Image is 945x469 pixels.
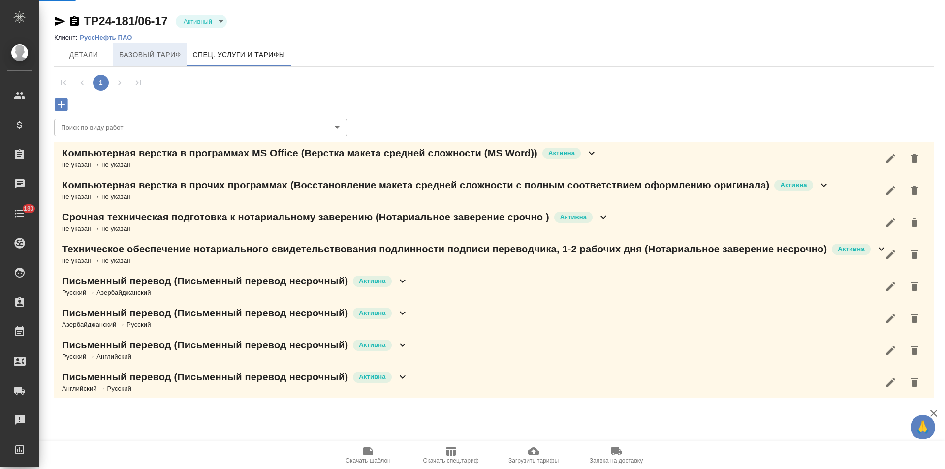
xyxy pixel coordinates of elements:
div: Английский → Русский [62,384,409,394]
div: Письменный перевод (Письменный перевод несрочный)АктивнаАзербайджанский → Русский [54,302,934,334]
div: Русский → Азербайджанский [62,288,409,298]
button: Удалить услугу [903,275,926,298]
button: Редактировать услугу [879,275,903,298]
p: Активна [838,244,864,254]
span: 130 [18,204,40,214]
p: Письменный перевод (Письменный перевод несрочный) [62,306,348,320]
div: Срочная техническая подготовка к нотариальному заверению (Нотариальное заверение срочно )Активнан... [54,206,934,238]
button: Редактировать услугу [879,339,903,362]
button: Редактировать услугу [879,371,903,394]
a: РуссНефть ПАО [80,34,139,41]
p: Активна [359,276,385,286]
p: Клиент: [54,34,80,41]
div: не указан → не указан [62,256,887,266]
p: Активна [548,148,575,158]
button: Удалить услугу [903,147,926,170]
div: Компьютерная верстка в программах MS Office (Верстка макета средней сложности (MS Word))Активнане... [54,142,934,174]
span: Базовый тариф [119,49,181,61]
p: Письменный перевод (Письменный перевод несрочный) [62,370,348,384]
button: Удалить услугу [903,211,926,234]
nav: pagination navigation [54,75,148,91]
div: Письменный перевод (Письменный перевод несрочный)АктивнаРусский → Английский [54,334,934,366]
button: Open [330,121,344,134]
div: Русский → Английский [62,352,409,362]
p: Активна [359,308,385,318]
button: Редактировать услугу [879,307,903,330]
button: Скопировать ссылку [68,15,80,27]
button: Редактировать услугу [879,179,903,202]
p: Письменный перевод (Письменный перевод несрочный) [62,338,348,352]
button: Удалить услугу [903,371,926,394]
span: 🙏 [914,417,931,438]
div: не указан → не указан [62,192,830,202]
div: не указан → не указан [62,224,609,234]
a: 130 [2,201,37,226]
p: Письменный перевод (Письменный перевод несрочный) [62,274,348,288]
button: Удалить услугу [903,339,926,362]
button: 🙏 [911,415,935,439]
button: Удалить услугу [903,179,926,202]
p: Активна [359,340,385,350]
span: Спец. услуги и тарифы [193,49,285,61]
button: Добавить услугу [48,94,75,115]
button: Редактировать услугу [879,147,903,170]
button: Удалить услугу [903,307,926,330]
p: Активна [780,180,807,190]
nav: breadcrumb [54,33,934,43]
button: Редактировать услугу [879,243,903,266]
div: Письменный перевод (Письменный перевод несрочный)АктивнаРусский → Азербайджанский [54,270,934,302]
div: не указан → не указан [62,160,598,170]
span: Детали [60,49,107,61]
p: Активна [560,212,587,222]
p: Срочная техническая подготовка к нотариальному заверению (Нотариальное заверение срочно ) [62,210,549,224]
p: Компьютерная верстка в программах MS Office (Верстка макета средней сложности (MS Word)) [62,146,537,160]
p: Техническое обеспечение нотариального свидетельствования подлинности подписи переводчика, 1-2 раб... [62,242,827,256]
div: Азербайджанский → Русский [62,320,409,330]
button: Редактировать услугу [879,211,903,234]
div: Активный [176,15,227,28]
div: Техническое обеспечение нотариального свидетельствования подлинности подписи переводчика, 1-2 раб... [54,238,934,270]
button: Удалить услугу [903,243,926,266]
div: Компьютерная верстка в прочих программах (Восстановление макета средней сложности с полным соотве... [54,174,934,206]
p: Активна [359,372,385,382]
div: Письменный перевод (Письменный перевод несрочный)АктивнаАнглийский → Русский [54,366,934,398]
p: Компьютерная верстка в прочих программах (Восстановление макета средней сложности с полным соотве... [62,178,769,192]
a: ТР24-181/06-17 [84,14,168,28]
button: Активный [181,17,215,26]
button: Скопировать ссылку для ЯМессенджера [54,15,66,27]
